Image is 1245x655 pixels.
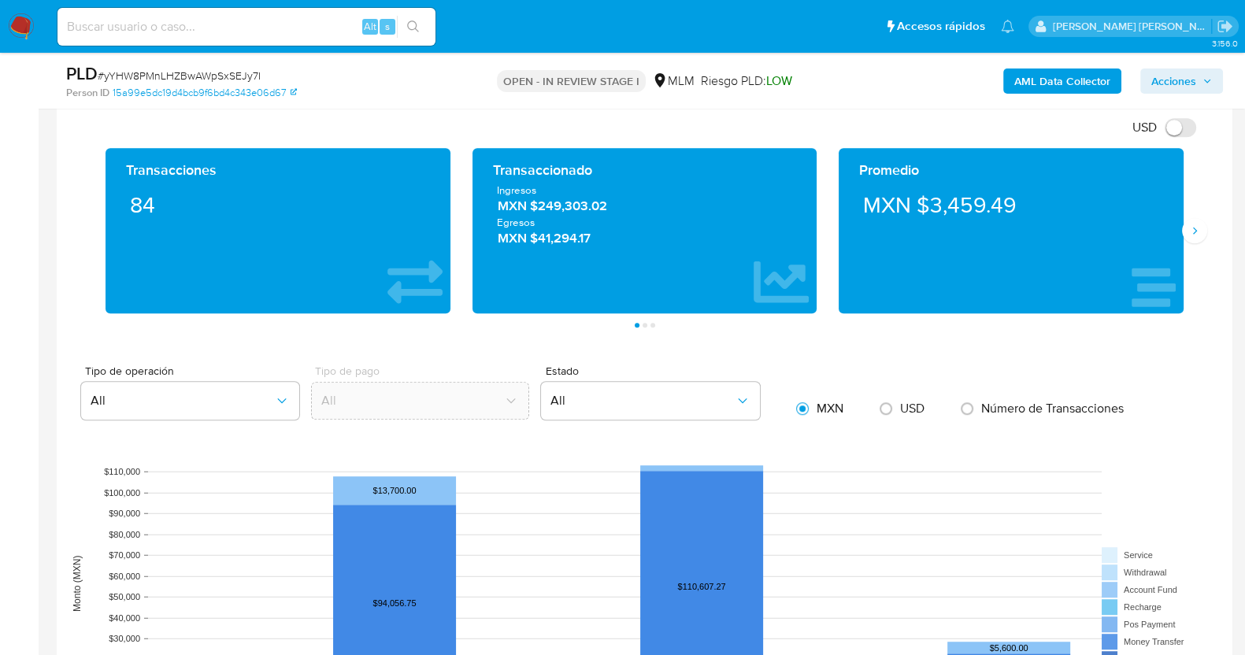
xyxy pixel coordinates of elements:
[397,16,429,38] button: search-icon
[766,72,792,90] span: LOW
[1001,20,1014,33] a: Notificaciones
[497,70,646,92] p: OPEN - IN REVIEW STAGE I
[1014,68,1110,94] b: AML Data Collector
[1217,18,1233,35] a: Salir
[1140,68,1223,94] button: Acciones
[652,72,695,90] div: MLM
[1003,68,1121,94] button: AML Data Collector
[364,19,376,34] span: Alt
[66,86,109,100] b: Person ID
[385,19,390,34] span: s
[1053,19,1212,34] p: baltazar.cabreradupeyron@mercadolibre.com.mx
[66,61,98,86] b: PLD
[57,17,435,37] input: Buscar usuario o caso...
[1151,68,1196,94] span: Acciones
[1211,37,1237,50] span: 3.156.0
[701,72,792,90] span: Riesgo PLD:
[113,86,297,100] a: 15a99e5dc19d4bcb9f6bd4c343e06d67
[897,18,985,35] span: Accesos rápidos
[98,68,261,83] span: # yYHW8PMnLHZBwAWpSxSEJy7I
